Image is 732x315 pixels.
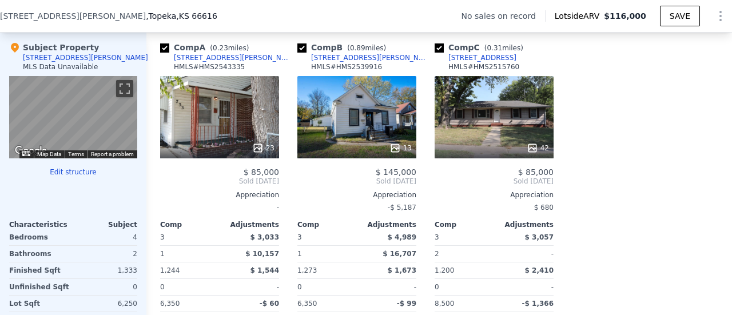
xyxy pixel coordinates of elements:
div: 0 [75,279,137,295]
span: $ 10,157 [245,250,279,258]
a: Terms [68,151,84,157]
div: 1,333 [75,262,137,278]
div: Comp [435,220,494,229]
span: , Topeka [146,10,217,22]
span: -$ 99 [397,300,416,308]
div: Subject [73,220,137,229]
div: Bathrooms [9,246,71,262]
div: - [359,279,416,295]
span: 1,200 [435,266,454,274]
span: 0.89 [350,44,365,52]
div: 1 [297,246,355,262]
div: - [160,200,279,216]
span: Sold [DATE] [297,177,416,186]
a: [STREET_ADDRESS][PERSON_NAME] [297,53,430,62]
span: $ 85,000 [244,168,279,177]
span: 3 [435,233,439,241]
div: HMLS # HMS2515760 [448,62,519,71]
span: $ 2,410 [525,266,554,274]
div: 42 [527,142,549,154]
span: $ 85,000 [518,168,554,177]
span: 0 [435,283,439,291]
span: 0.23 [213,44,228,52]
button: Map Data [37,150,61,158]
div: Appreciation [297,190,416,200]
span: 3 [297,233,302,241]
span: $ 145,000 [376,168,416,177]
div: - [496,279,554,295]
div: MLS Data Unavailable [23,62,98,71]
span: $ 1,673 [388,266,416,274]
div: Characteristics [9,220,73,229]
div: Map [9,76,137,158]
button: Show Options [709,5,732,27]
a: Open this area in Google Maps (opens a new window) [12,143,50,158]
div: Subject Property [9,42,99,53]
span: $ 16,707 [383,250,416,258]
div: [STREET_ADDRESS][PERSON_NAME] [23,53,148,62]
div: 1 [160,246,217,262]
div: Lot Sqft [9,296,71,312]
span: $ 4,989 [388,233,416,241]
div: 23 [252,142,274,154]
div: Street View [9,76,137,158]
div: 2 [435,246,492,262]
span: $ 3,057 [525,233,554,241]
div: Adjustments [220,220,279,229]
span: 0 [297,283,302,291]
div: Comp A [160,42,253,53]
span: $ 3,033 [250,233,279,241]
div: Bedrooms [9,229,71,245]
span: 0.31 [487,44,502,52]
a: [STREET_ADDRESS][PERSON_NAME] [160,53,293,62]
button: SAVE [660,6,700,26]
img: Google [12,143,50,158]
span: -$ 60 [260,300,279,308]
span: 6,350 [160,300,180,308]
div: Appreciation [160,190,279,200]
a: [STREET_ADDRESS] [435,53,516,62]
div: Appreciation [435,190,554,200]
div: 13 [389,142,412,154]
span: 6,350 [297,300,317,308]
span: 1,244 [160,266,180,274]
div: Comp [297,220,357,229]
span: 1,273 [297,266,317,274]
div: - [222,279,279,295]
div: Unfinished Sqft [9,279,71,295]
div: 4 [75,229,137,245]
div: Adjustments [357,220,416,229]
span: , KS 66616 [176,11,217,21]
span: 8,500 [435,300,454,308]
div: Finished Sqft [9,262,71,278]
button: Toggle fullscreen view [116,80,133,97]
div: HMLS # HMS2539916 [311,62,382,71]
div: - [496,246,554,262]
div: 2 [75,246,137,262]
span: Sold [DATE] [435,177,554,186]
div: Comp [160,220,220,229]
span: -$ 1,366 [522,300,554,308]
span: -$ 5,187 [388,204,416,212]
div: [STREET_ADDRESS] [448,53,516,62]
span: $116,000 [604,11,646,21]
span: 0 [160,283,165,291]
span: ( miles) [480,44,528,52]
button: Keyboard shortcuts [22,151,30,156]
div: 6,250 [75,296,137,312]
div: [STREET_ADDRESS][PERSON_NAME] [174,53,293,62]
button: Edit structure [9,168,137,177]
div: Comp B [297,42,391,53]
span: ( miles) [205,44,253,52]
div: HMLS # HMS2543335 [174,62,245,71]
div: Comp C [435,42,528,53]
div: [STREET_ADDRESS][PERSON_NAME] [311,53,430,62]
span: $ 1,544 [250,266,279,274]
span: Sold [DATE] [160,177,279,186]
span: $ 680 [534,204,554,212]
a: Report a problem [91,151,134,157]
span: 3 [160,233,165,241]
span: ( miles) [343,44,391,52]
div: No sales on record [462,10,545,22]
div: Adjustments [494,220,554,229]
